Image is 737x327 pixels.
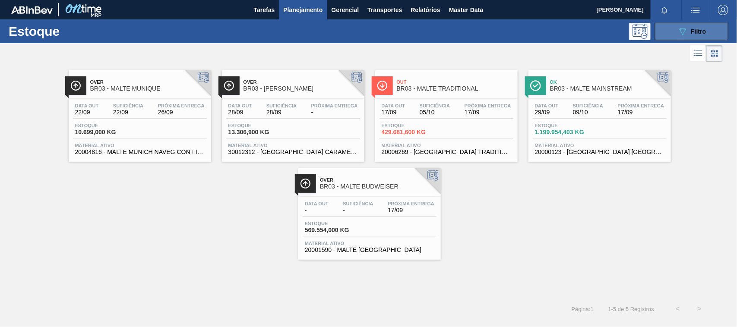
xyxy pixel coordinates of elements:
[689,298,710,320] button: >
[535,123,595,128] span: Estoque
[305,207,329,214] span: -
[690,45,706,62] div: Visão em Lista
[691,28,706,35] span: Filtro
[522,64,675,162] a: ÍconeOkBR03 - MALTE MAINSTREAMData out29/09Suficiência09/10Próxima Entrega17/09Estoque1.199.954,4...
[300,178,311,189] img: Ícone
[535,149,664,155] span: 20000123 - MALTA URUGUAY BRAHMA BRASIL GRANEL
[90,85,207,92] span: BR03 - MALTE MUNIQUE
[655,23,728,40] button: Filtro
[465,103,511,108] span: Próxima Entrega
[311,109,358,116] span: -
[228,129,289,135] span: 13.306,900 KG
[228,149,358,155] span: 30012312 - MALTA CARAMELO DE BOORTMALT BIG BAG
[70,80,81,91] img: Ícone
[530,80,541,91] img: Ícone
[228,109,252,116] span: 28/09
[244,79,360,85] span: Over
[629,23,651,40] div: Pogramando: nenhum usuário selecionado
[9,26,135,36] h1: Estoque
[90,79,207,85] span: Over
[305,247,434,253] span: 20001590 - MALTE PAMPA BUD
[228,143,358,148] span: Material ativo
[382,123,442,128] span: Estoque
[388,207,434,214] span: 17/09
[397,79,513,85] span: Out
[320,177,437,182] span: Over
[215,64,369,162] a: ÍconeOverBR03 - [PERSON_NAME]Data out28/09Suficiência28/09Próxima Entrega-Estoque13.306,900 KGMat...
[550,79,667,85] span: Ok
[618,103,664,108] span: Próxima Entrega
[706,45,723,62] div: Visão em Cards
[266,109,297,116] span: 28/09
[75,103,99,108] span: Data out
[113,103,143,108] span: Suficiência
[266,103,297,108] span: Suficiência
[305,221,365,226] span: Estoque
[535,109,559,116] span: 29/09
[343,201,373,206] span: Suficiência
[382,109,405,116] span: 17/09
[382,149,511,155] span: 20006269 - MALTA TRADITIONAL MUSA
[224,80,234,91] img: Ícone
[550,85,667,92] span: BR03 - MALTE MAINSTREAM
[62,64,215,162] a: ÍconeOverBR03 - MALTE MUNIQUEData out22/09Suficiência22/09Próxima Entrega26/09Estoque10.699,000 K...
[388,201,434,206] span: Próxima Entrega
[535,129,595,135] span: 1.199.954,403 KG
[397,85,513,92] span: BR03 - MALTE TRADITIONAL
[718,5,728,15] img: Logout
[228,103,252,108] span: Data out
[283,5,323,15] span: Planejamento
[382,129,442,135] span: 429.681,600 KG
[305,241,434,246] span: Material ativo
[305,201,329,206] span: Data out
[75,129,136,135] span: 10.699,000 KG
[420,109,450,116] span: 05/10
[254,5,275,15] span: Tarefas
[311,103,358,108] span: Próxima Entrega
[113,109,143,116] span: 22/09
[75,149,205,155] span: 20004816 - MALTE MUNICH NAVEG CONT IMPORT SUP 40%
[572,306,594,312] span: Página : 1
[411,5,440,15] span: Relatórios
[420,103,450,108] span: Suficiência
[158,109,205,116] span: 26/09
[449,5,483,15] span: Master Data
[332,5,359,15] span: Gerencial
[651,4,678,16] button: Notificações
[382,103,405,108] span: Data out
[535,103,559,108] span: Data out
[573,109,603,116] span: 09/10
[465,109,511,116] span: 17/09
[75,123,136,128] span: Estoque
[228,123,289,128] span: Estoque
[369,64,522,162] a: ÍconeOutBR03 - MALTE TRADITIONALData out17/09Suficiência05/10Próxima Entrega17/09Estoque429.681,6...
[367,5,402,15] span: Transportes
[320,183,437,190] span: BR03 - MALTE BUDWEISER
[158,103,205,108] span: Próxima Entrega
[11,6,53,14] img: TNhmsLtSVTkK8tSr43FrP2fwEKptu5GPRR3wAAAABJRU5ErkJggg==
[75,143,205,148] span: Material ativo
[305,227,365,233] span: 569.554,000 KG
[535,143,664,148] span: Material ativo
[377,80,388,91] img: Ícone
[292,162,445,260] a: ÍconeOverBR03 - MALTE BUDWEISERData out-Suficiência-Próxima Entrega17/09Estoque569.554,000 KGMate...
[607,306,654,312] span: 1 - 5 de 5 Registros
[618,109,664,116] span: 17/09
[573,103,603,108] span: Suficiência
[75,109,99,116] span: 22/09
[343,207,373,214] span: -
[382,143,511,148] span: Material ativo
[244,85,360,92] span: BR03 - MALTE CORONA
[667,298,689,320] button: <
[690,5,701,15] img: userActions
